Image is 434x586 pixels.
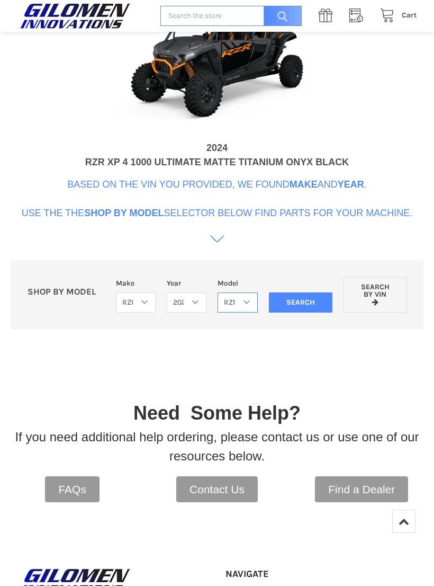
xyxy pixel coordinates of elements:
[22,177,413,220] p: Based on the VIN you provided, we found and . Use the the selector below find parts for your mach...
[374,9,417,22] a: Cart
[338,179,364,190] b: Year
[84,208,164,218] b: Shop By Model
[133,399,301,428] p: Need Some Help?
[116,278,156,289] label: Make
[167,278,206,289] label: Year
[315,476,408,503] a: Find a Dealer
[176,476,258,503] a: Contact Us
[402,11,417,20] span: Cart
[392,510,415,533] a: Top of Page
[225,568,278,580] h5: Navigate
[160,6,302,26] input: Search the store
[206,141,228,155] div: 2024
[17,3,149,29] a: GILOMEN INNOVATIONS
[45,476,100,503] a: FAQs
[22,287,111,298] p: SHOP BY MODEL
[17,3,133,29] img: GILOMEN INNOVATIONS
[258,6,302,26] input: Search
[269,292,332,313] input: Search
[343,277,407,313] a: Search by VIN
[290,179,318,190] b: Make
[6,428,429,466] p: If you need additional help ordering, please contact us or use one of our resources below.
[218,278,257,289] label: Model
[85,155,349,170] div: RZR XP 4 1000 ULTIMATE MATTE TITANIUM ONYX BLACK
